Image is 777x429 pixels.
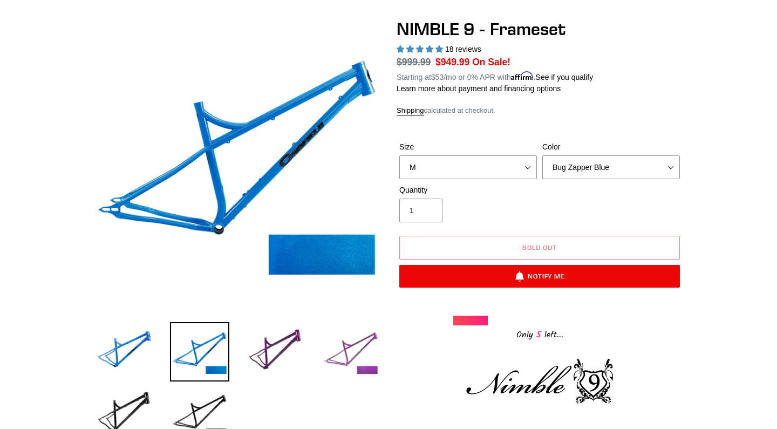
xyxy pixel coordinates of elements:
[542,141,680,153] label: Color
[397,105,683,116] div: calculated at checkout.
[397,106,424,115] a: Shipping
[397,57,431,67] s: $999.99
[399,265,680,288] button: Notify Me
[397,69,593,83] p: Starting at /mo or 0% APR with .
[435,57,469,67] span: $949.99
[431,73,444,81] span: $53
[246,322,305,382] img: Load image into Gallery viewer, NIMBLE 9 - Frameset
[453,325,626,342] div: Only left...
[399,236,680,260] button: Sold out
[536,73,594,81] a: See if you qualify - Learn more about Affirm Financing (opens in modal)
[170,322,229,382] img: Load image into Gallery viewer, NIMBLE 9 - Frameset
[399,185,537,196] label: Quantity
[472,55,510,69] span: On Sale!
[94,322,154,382] img: Load image into Gallery viewer, NIMBLE 9 - Frameset
[397,19,683,39] h1: NIMBLE 9 - Frameset
[511,71,534,80] span: Affirm
[399,141,537,153] label: Size
[397,84,561,93] a: Learn more about payment and financing options
[533,328,544,342] span: 5
[522,243,557,251] span: Sold out
[397,45,445,53] span: 4.89 stars
[445,45,481,53] span: 18 reviews
[321,322,380,382] img: Load image into Gallery viewer, NIMBLE 9 - Frameset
